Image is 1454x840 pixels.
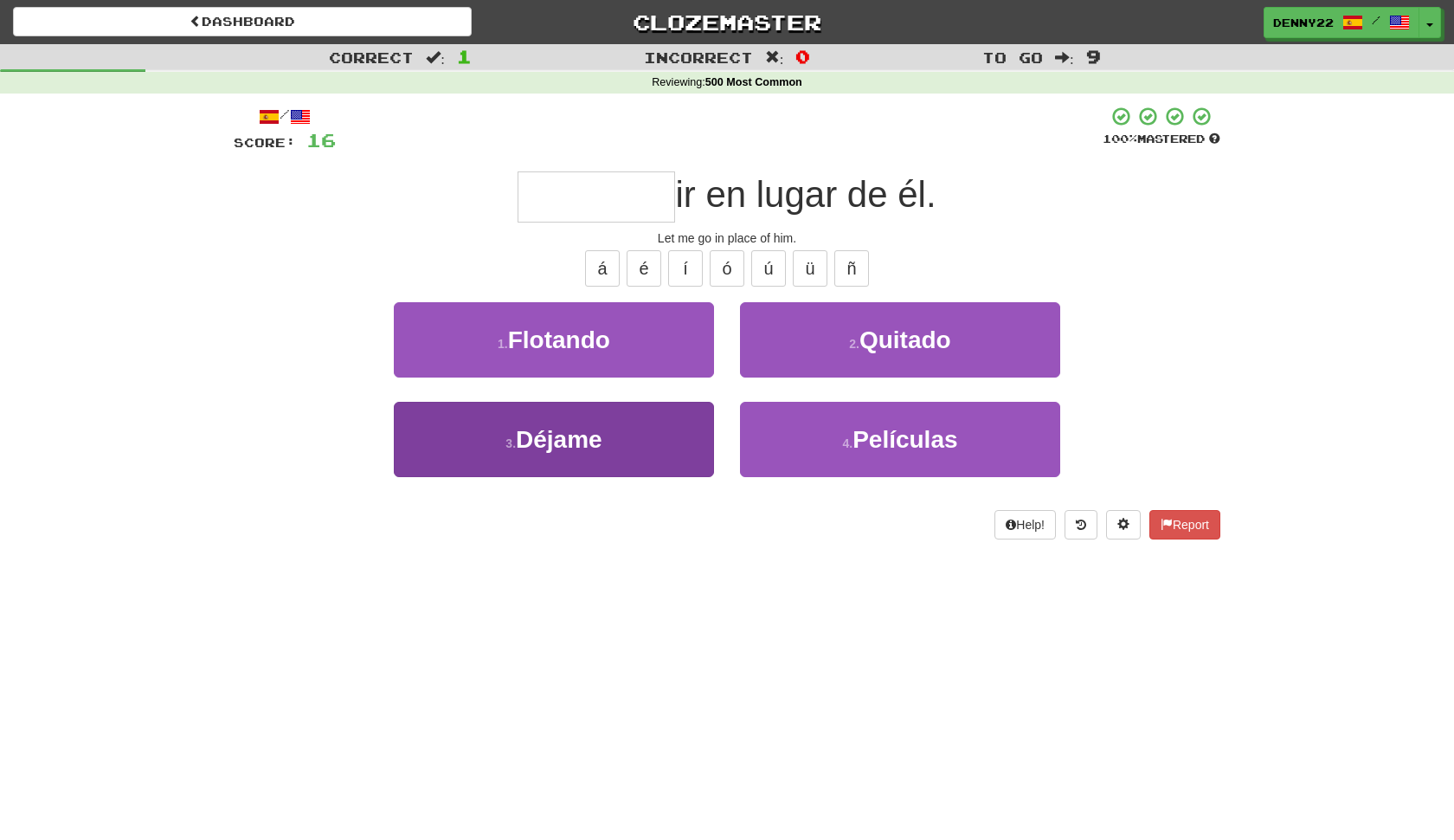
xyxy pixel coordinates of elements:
a: Denny22 / [1264,7,1419,38]
button: ú [751,250,786,287]
button: 1.Flotando [394,302,714,378]
span: Flotando [508,326,610,353]
span: 9 [1086,46,1101,67]
span: : [426,50,445,65]
button: 4.Películas [740,402,1060,477]
div: / [234,106,336,127]
button: Help! [994,510,1056,540]
span: / [1372,14,1380,26]
small: 3 . [505,436,516,450]
span: Score: [234,135,296,150]
span: ir en lugar de él. [675,174,936,215]
button: ü [793,250,827,287]
small: 4 . [842,436,852,450]
span: 16 [306,129,336,151]
span: 1 [457,46,472,67]
button: ó [710,250,744,287]
button: ñ [834,250,869,287]
span: Incorrect [644,48,753,66]
small: 1 . [498,337,508,351]
button: Round history (alt+y) [1065,510,1097,540]
a: Dashboard [13,7,472,36]
small: 2 . [849,337,859,351]
strong: 500 Most Common [705,76,802,88]
button: í [668,250,703,287]
span: Correct [329,48,414,66]
button: Report [1149,510,1220,540]
button: é [627,250,661,287]
button: 3.Déjame [394,402,714,477]
span: 100 % [1103,132,1137,145]
div: Let me go in place of him. [234,229,1220,247]
span: Quitado [859,326,951,353]
span: Películas [852,426,957,453]
span: Déjame [516,426,602,453]
span: : [1055,50,1074,65]
span: : [765,50,784,65]
span: Denny22 [1273,15,1334,30]
button: á [585,250,620,287]
div: Mastered [1103,132,1220,147]
span: To go [982,48,1043,66]
button: 2.Quitado [740,302,1060,378]
span: 0 [795,46,810,67]
a: Clozemaster [498,7,956,37]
